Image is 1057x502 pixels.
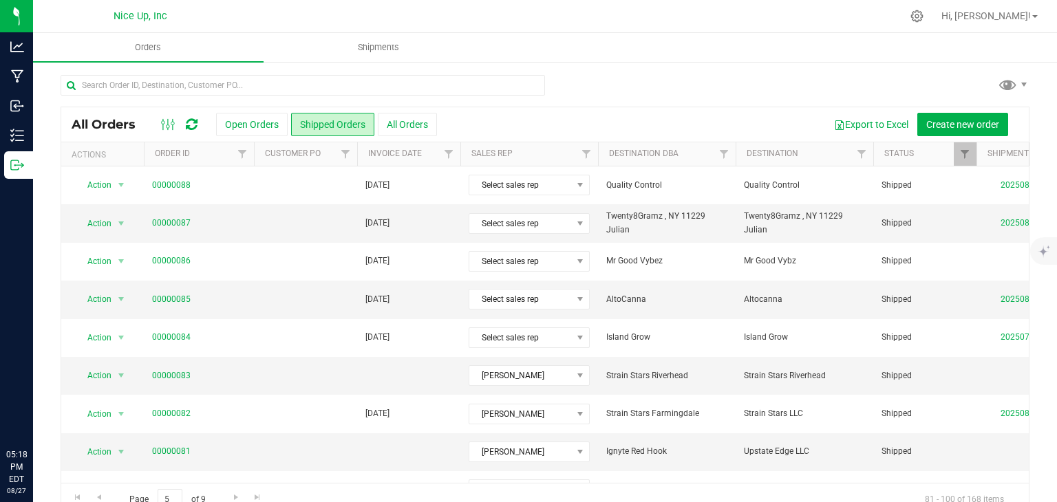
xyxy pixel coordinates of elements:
span: Strain Stars Riverhead [744,369,865,382]
a: 00000085 [152,293,191,306]
span: [PERSON_NAME] [469,404,572,424]
a: Filter [334,142,357,166]
span: Ignyte Red Hook [606,445,727,458]
input: Search Order ID, Destination, Customer PO... [61,75,545,96]
a: Invoice Date [368,149,422,158]
a: 20250808-002 [1001,180,1056,190]
span: Upstate Edge LLC [744,445,865,458]
span: Island Grow [744,331,865,344]
a: Filter [954,142,976,166]
p: 05:18 PM EDT [6,448,27,485]
span: Action [75,404,112,424]
span: select [113,175,130,195]
span: [DATE] [365,407,389,420]
div: Actions [72,150,138,160]
span: Shipped [882,369,968,382]
span: [PERSON_NAME] [469,442,572,461]
a: 20250808-002 [1001,218,1056,228]
a: 00000084 [152,331,191,344]
span: AltoCanna [606,293,727,306]
inline-svg: Inventory [10,129,24,142]
span: [DATE] [365,217,389,230]
span: Altocanna [744,293,865,306]
span: select [113,328,130,347]
a: Filter [575,142,598,166]
a: Destination [747,149,798,158]
span: select [113,252,130,271]
span: select [113,442,130,461]
span: select [113,404,130,424]
span: select [113,290,130,309]
span: Shipped [882,293,968,306]
button: Create new order [917,113,1008,136]
button: All Orders [378,113,437,136]
span: [DATE] [365,293,389,306]
a: Filter [851,142,873,166]
span: Strain Stars Farmingdale [606,407,727,420]
inline-svg: Outbound [10,158,24,172]
a: Status [884,149,914,158]
span: [DATE] [365,179,389,192]
span: Shipped [882,217,968,230]
span: Action [75,328,112,347]
span: Action [75,214,112,233]
span: Select sales rep [469,175,572,195]
span: [DATE] [365,254,389,268]
a: 00000088 [152,179,191,192]
inline-svg: Analytics [10,40,24,54]
a: Filter [438,142,460,166]
span: [PERSON_NAME] [469,366,572,385]
a: 20250808-003 [1001,294,1056,304]
a: 00000086 [152,254,191,268]
a: Filter [713,142,736,166]
span: Shipped [882,179,968,192]
span: select [113,480,130,499]
span: Mr Good Vybez [606,254,727,268]
a: 00000087 [152,217,191,230]
span: Action [75,290,112,309]
a: Shipment [987,149,1029,158]
a: Customer PO [265,149,321,158]
span: Quality Control [744,179,865,192]
span: Action [75,480,112,499]
a: Orders [33,33,264,62]
span: Orders [116,41,180,54]
span: Shipped [882,331,968,344]
span: select [113,366,130,385]
span: Twenty8Gramz , NY 11229 Julian [744,210,865,236]
span: select [113,214,130,233]
inline-svg: Manufacturing [10,69,24,83]
span: Select sales rep [469,214,572,233]
span: Shipped [882,407,968,420]
span: Select sales rep [469,290,572,309]
button: Open Orders [216,113,288,136]
span: Quality Control [606,179,727,192]
span: Select sales rep [469,328,572,347]
span: Action [75,366,112,385]
span: Strain Stars LLC [744,407,865,420]
a: Destination DBA [609,149,679,158]
span: Strain Stars Riverhead [606,369,727,382]
span: Action [75,175,112,195]
span: Mr Good Vybz [744,254,865,268]
span: All Orders [72,117,149,132]
span: Select sales rep [469,252,572,271]
span: Action [75,252,112,271]
a: 20250807-001 [1001,408,1056,418]
span: [DATE] [365,331,389,344]
span: Shipments [339,41,418,54]
a: Sales Rep [471,149,513,158]
span: Select sales rep [469,480,572,499]
iframe: Resource center [14,392,55,433]
span: Twenty8Gramz , NY 11229 Julian [606,210,727,236]
span: Hi, [PERSON_NAME]! [941,10,1031,21]
a: Filter [231,142,254,166]
span: Create new order [926,119,999,130]
a: 20250730-001 [1001,332,1056,342]
span: Shipped [882,445,968,458]
button: Shipped Orders [291,113,374,136]
div: Manage settings [908,10,926,23]
span: Nice Up, Inc [114,10,167,22]
inline-svg: Inbound [10,99,24,113]
span: Shipped [882,254,968,268]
